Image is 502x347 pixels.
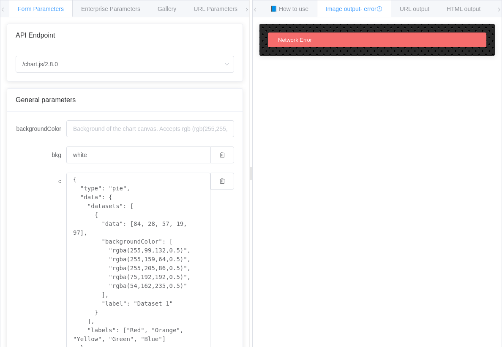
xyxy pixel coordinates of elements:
[16,173,66,190] label: c
[66,146,210,163] input: Background of the chart canvas. Accepts rgb (rgb(255,255,120)), colors (red), and url-encoded hex...
[16,120,66,137] label: backgroundColor
[16,96,76,103] span: General parameters
[158,5,176,12] span: Gallery
[194,5,237,12] span: URL Parameters
[16,56,234,73] input: Select
[66,120,234,137] input: Background of the chart canvas. Accepts rgb (rgb(255,255,120)), colors (red), and url-encoded hex...
[270,5,308,12] span: 📘 How to use
[81,5,140,12] span: Enterprise Parameters
[16,146,66,163] label: bkg
[326,5,382,12] span: Image output
[360,5,382,12] span: - error
[16,32,55,39] span: API Endpoint
[18,5,64,12] span: Form Parameters
[447,5,480,12] span: HTML output
[400,5,429,12] span: URL output
[278,37,312,43] span: Network Error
